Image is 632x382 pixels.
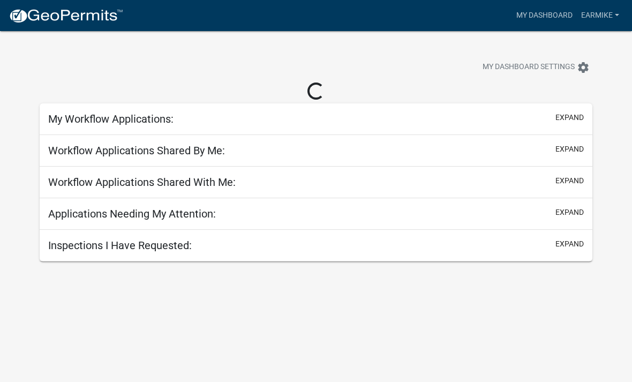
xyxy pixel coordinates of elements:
i: settings [577,61,590,74]
h5: My Workflow Applications: [48,113,174,125]
button: expand [555,238,584,250]
a: EarMike [577,5,623,26]
button: expand [555,112,584,123]
button: expand [555,207,584,218]
button: expand [555,175,584,186]
h5: Workflow Applications Shared With Me: [48,176,236,189]
span: My Dashboard Settings [483,61,575,74]
h5: Applications Needing My Attention: [48,207,216,220]
h5: Workflow Applications Shared By Me: [48,144,225,157]
h5: Inspections I Have Requested: [48,239,192,252]
a: My Dashboard [512,5,577,26]
button: My Dashboard Settingssettings [474,57,598,78]
button: expand [555,144,584,155]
